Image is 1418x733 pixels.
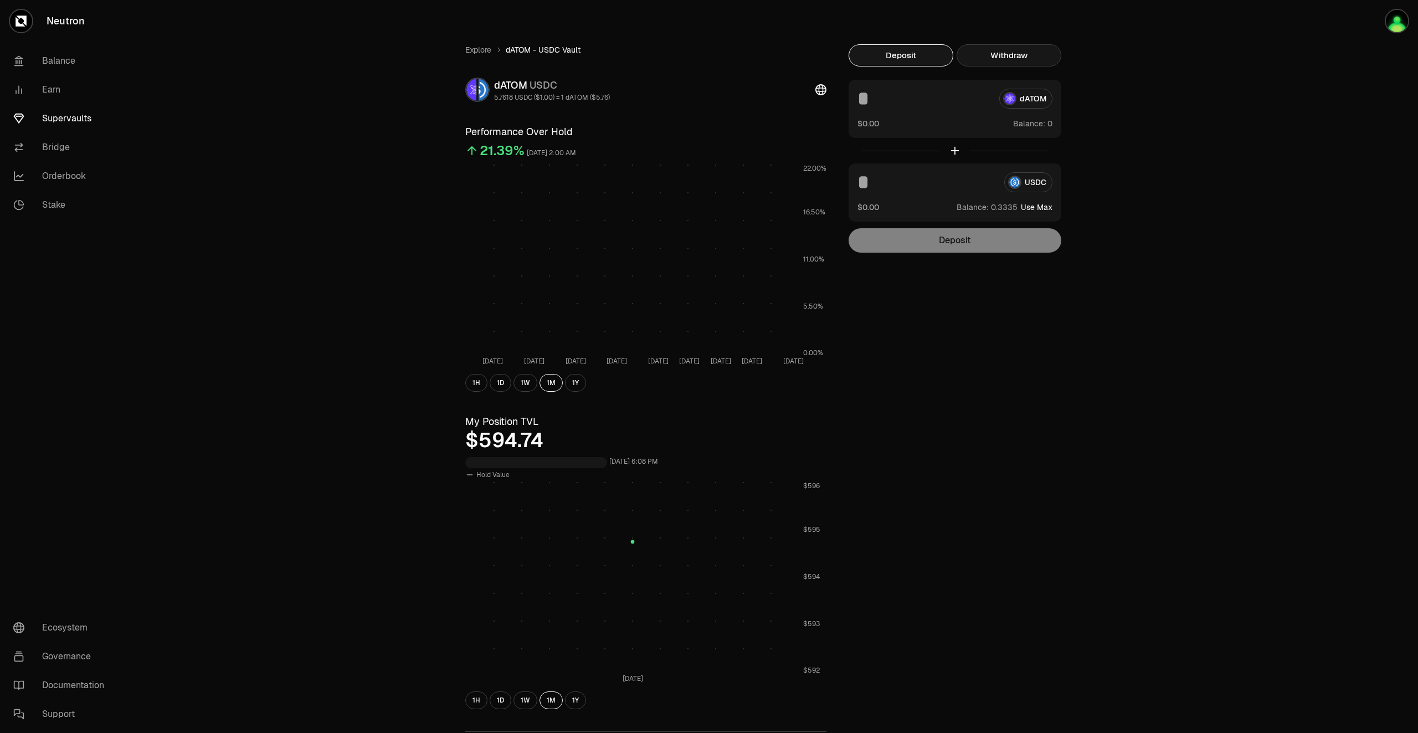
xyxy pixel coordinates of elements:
button: 1W [513,374,537,392]
button: 1M [540,374,563,392]
tspan: $592 [803,666,820,675]
tspan: 11.00% [803,255,824,264]
tspan: [DATE] [524,357,544,366]
tspan: [DATE] [566,357,586,366]
tspan: 0.00% [803,348,823,357]
button: Withdraw [957,44,1061,66]
button: 1M [540,691,563,709]
img: portefeuilleterra [1386,10,1408,32]
button: $0.00 [857,117,879,129]
img: dATOM Logo [466,79,476,101]
a: Orderbook [4,162,120,191]
tspan: [DATE] [607,357,627,366]
a: Earn [4,75,120,104]
div: [DATE] 6:08 PM [609,455,658,468]
tspan: 5.50% [803,302,823,311]
tspan: [DATE] [482,357,503,366]
h3: My Position TVL [465,414,826,429]
div: dATOM [494,78,610,93]
span: dATOM - USDC Vault [506,44,580,55]
a: Governance [4,642,120,671]
button: 1Y [565,374,586,392]
tspan: $596 [803,481,820,490]
a: Balance [4,47,120,75]
a: Bridge [4,133,120,162]
div: 21.39% [480,142,525,160]
span: USDC [530,79,557,91]
tspan: $594 [803,572,820,581]
tspan: 22.00% [803,164,826,173]
button: 1D [490,374,511,392]
a: Documentation [4,671,120,700]
button: 1Y [565,691,586,709]
button: 1H [465,691,487,709]
a: Supervaults [4,104,120,133]
img: USDC Logo [479,79,489,101]
tspan: [DATE] [711,357,731,366]
tspan: [DATE] [742,357,762,366]
tspan: [DATE] [783,357,804,366]
tspan: 16.50% [803,208,825,217]
span: Hold Value [476,470,510,479]
nav: breadcrumb [465,44,826,55]
div: $594.74 [465,429,826,452]
button: $0.00 [857,201,879,213]
div: 5.7618 USDC ($1.00) = 1 dATOM ($5.76) [494,93,610,102]
div: [DATE] 2:00 AM [527,147,576,160]
a: Ecosystem [4,613,120,642]
button: 1D [490,691,511,709]
button: Deposit [849,44,953,66]
tspan: $593 [803,619,820,628]
a: Explore [465,44,491,55]
a: Stake [4,191,120,219]
button: 1W [513,691,537,709]
h3: Performance Over Hold [465,124,826,140]
span: Balance: [957,202,989,213]
button: Use Max [1021,202,1052,213]
span: Balance: [1013,118,1045,129]
tspan: [DATE] [679,357,700,366]
tspan: $595 [803,525,820,534]
a: Support [4,700,120,729]
button: 1H [465,374,487,392]
tspan: [DATE] [623,674,643,683]
tspan: [DATE] [648,357,669,366]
